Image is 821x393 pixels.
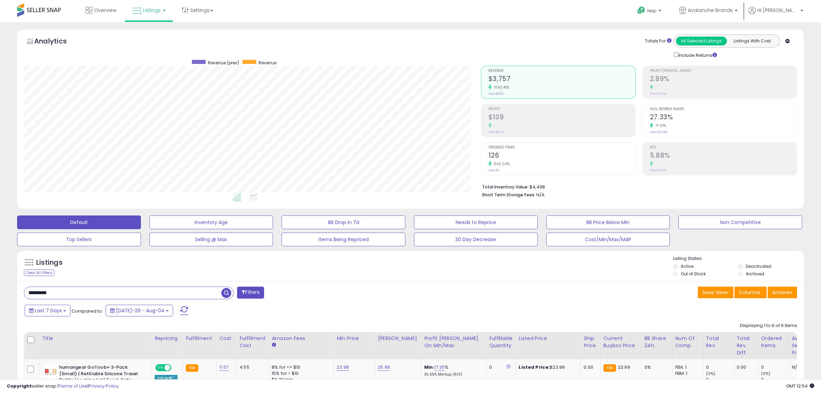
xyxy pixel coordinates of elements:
span: Compared to: [71,308,103,314]
label: Active [681,263,693,269]
h2: 27.33% [650,113,797,122]
div: $23.99 [519,364,575,370]
a: 11.67 [219,364,229,371]
button: BB Drop in 7d [282,215,405,229]
div: 0.00 [584,364,595,370]
a: Help [632,1,668,22]
div: Ship Price [584,335,597,349]
p: 35.65% Markup (ROI) [424,372,481,377]
div: 0% [644,364,667,370]
h5: Listings [36,258,63,267]
div: Fulfillment [186,335,213,342]
div: % [424,364,481,377]
h2: 5.88% [650,152,797,161]
b: Min: [424,364,434,370]
span: Columns [739,289,760,296]
small: (0%) [706,371,716,376]
button: Needs to Reprice [414,215,538,229]
label: Out of Stock [681,271,706,277]
small: Prev: 0.00% [650,168,666,172]
div: Cost [219,335,234,342]
a: Terms of Use [58,383,88,389]
p: Listing States: [673,256,804,262]
h2: $3,757 [488,75,635,84]
span: Revenue (prev) [208,60,239,66]
small: Prev: $323 [488,92,504,96]
span: Revenue [488,69,635,73]
b: Listed Price: [519,364,550,370]
b: Short Term Storage Fees: [482,192,535,198]
button: Actions [768,287,797,298]
a: 17.35 [434,364,445,371]
span: Overview [94,7,116,14]
div: Avg Selling Price [792,335,817,356]
button: Filters [237,287,264,299]
button: Non Competitive [678,215,802,229]
div: Fulfillment Cost [239,335,266,349]
div: Min Price [337,335,372,342]
span: Help [647,8,656,14]
span: ON [156,365,165,371]
span: 2025-08-13 12:54 GMT [786,383,814,389]
small: 1063.41% [492,85,509,90]
span: Last 7 Days [35,307,62,314]
small: Prev: 0.00% [650,92,666,96]
span: 23.99 [618,364,630,370]
span: [DATE]-29 - Aug-04 [116,307,165,314]
div: Total Rev. [706,335,731,349]
button: Inventory Age [149,215,273,229]
button: Save View [698,287,733,298]
li: $4,498 [482,182,792,191]
div: 15% for > $10 [272,370,328,377]
label: Archived [746,271,764,277]
small: FBA [603,364,616,372]
span: Ordered Items [488,146,635,149]
button: Items Being Repriced [282,233,405,246]
div: 4.55 [239,364,263,370]
div: Include Returns [669,51,725,59]
small: Prev: 10 [488,168,499,172]
h2: 2.89% [650,75,797,84]
div: seller snap | | [7,383,119,390]
div: FBA: 1 [675,364,698,370]
small: Prev: $0.00 [488,130,505,134]
span: N/A [536,192,545,198]
img: 31ZGHMeYsXL._SL40_.jpg [44,364,57,378]
h2: $109 [488,113,635,122]
button: 30 Day Decrease [414,233,538,246]
div: Amazon Fees [272,335,331,342]
h5: Analytics [34,36,80,48]
div: Num of Comp. [675,335,700,349]
small: 1160.00% [492,161,510,167]
span: Avalanche Brands [688,7,733,14]
span: Hi [PERSON_NAME] [757,7,798,14]
div: Totals For [645,38,672,44]
div: 8% for <= $10 [272,364,328,370]
small: Amazon Fees. [272,342,276,348]
small: 77.01% [653,123,666,128]
button: Top Sellers [17,233,141,246]
div: Profit [PERSON_NAME] on Min/Max [424,335,483,349]
div: Displaying 1 to 6 of 6 items [740,323,797,329]
div: FBM: 1 [675,370,698,377]
div: Total Rev. Diff. [737,335,755,356]
strong: Copyright [7,383,32,389]
span: Profit [488,107,635,111]
small: FBA [186,364,198,372]
button: Listings With Cost [727,37,778,45]
div: 0 [761,364,789,370]
button: Selling @ Max [149,233,273,246]
button: Default [17,215,141,229]
button: Cost/Min/Max/MAP [546,233,670,246]
span: OFF [170,365,181,371]
a: Hi [PERSON_NAME] [748,7,803,22]
button: Last 7 Days [25,305,70,316]
div: Fulfillable Quantity [489,335,513,349]
div: Current Buybox Price [603,335,639,349]
th: The percentage added to the cost of goods (COGS) that forms the calculator for Min & Max prices. [421,332,486,359]
div: Repricing [155,335,180,342]
div: 0.00 [737,364,753,370]
button: BB Price Below Min [546,215,670,229]
button: All Selected Listings [676,37,727,45]
span: Revenue [259,60,276,66]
